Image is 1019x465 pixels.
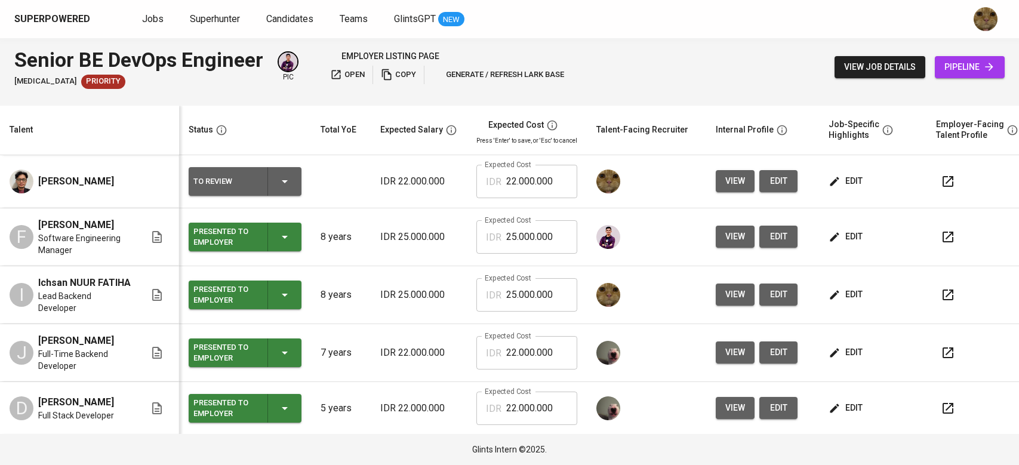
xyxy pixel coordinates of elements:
div: I [10,283,33,307]
button: edit [759,170,798,192]
img: yH5BAEAAAAALAAAAAABAAEAAAIBRAA7 [812,119,824,131]
p: 8 years [321,288,361,302]
img: Glints Star [327,51,338,61]
span: NEW [438,14,464,26]
button: copy [378,66,419,84]
p: IDR 22.000.000 [380,174,457,189]
img: erwin@glints.com [279,53,297,71]
span: Lead Backend Developer [38,290,131,314]
button: Presented to Employer [189,394,301,423]
div: Internal Profile [716,122,774,137]
span: view [725,174,745,189]
div: Total YoE [321,122,356,137]
button: view [716,226,755,248]
span: [PERSON_NAME] [38,174,114,189]
button: edit [759,341,798,364]
div: Presented to Employer [193,282,258,308]
p: IDR 25.000.000 [380,288,457,302]
img: ec6c0910-f960-4a00-a8f8-c5744e41279e.jpg [596,170,620,193]
div: Presented to Employer [193,395,258,421]
span: Full Stack Developer [38,409,114,421]
img: ec6c0910-f960-4a00-a8f8-c5744e41279e.jpg [596,283,620,307]
span: [MEDICAL_DATA] [14,76,76,87]
button: edit [826,226,867,248]
span: view job details [844,60,916,75]
div: Status [189,122,213,137]
button: edit [826,170,867,192]
div: Talent-Facing Recruiter [596,122,688,137]
img: yH5BAEAAAAALAAAAAABAAEAAAIBRAA7 [472,120,484,132]
p: employer listing page [341,50,439,62]
a: edit [759,226,798,248]
button: Presented to Employer [189,281,301,309]
p: 5 years [321,401,361,415]
img: aji.muda@glints.com [596,341,620,365]
button: lark generate / refresh lark base [429,66,567,84]
button: edit [826,284,867,306]
span: edit [831,345,863,360]
div: Superpowered [14,13,90,26]
p: 8 years [321,230,361,244]
span: [PERSON_NAME] [38,395,114,409]
div: F [10,225,33,249]
span: Ichsan NUUR FATIHA [38,276,131,290]
div: To Review [193,174,258,189]
p: IDR [486,230,501,245]
div: pic [278,51,298,82]
div: Talent [10,122,33,137]
span: edit [831,287,863,302]
span: Superhunter [190,13,240,24]
div: Senior BE DevOps Engineer [14,45,263,75]
span: open [330,68,365,82]
button: Presented to Employer [189,223,301,251]
p: 7 years [321,346,361,360]
p: IDR [486,346,501,361]
div: Job-Specific Highlights [829,119,879,140]
span: view [725,287,745,302]
p: IDR 25.000.000 [380,230,457,244]
button: view [716,170,755,192]
span: copy [381,68,416,82]
img: lark [432,69,444,81]
p: IDR 22.000.000 [380,401,457,415]
p: IDR [486,288,501,303]
a: Superpoweredapp logo [14,10,109,28]
span: [PERSON_NAME] [38,218,114,232]
div: D [10,396,33,420]
span: edit [769,401,788,415]
div: Employer-Facing Talent Profile [936,119,1004,140]
span: Jobs [142,13,164,24]
p: IDR [486,175,501,189]
a: GlintsGPT NEW [394,12,464,27]
div: Expected Cost [488,120,544,131]
a: Candidates [266,12,316,27]
p: Press 'Enter' to save, or 'Esc' to cancel [476,136,577,145]
a: Jobs [142,12,166,27]
button: edit [759,397,798,419]
button: Presented to Employer [189,338,301,367]
span: edit [831,229,863,244]
img: Dicky Dramar [10,170,33,193]
span: pipeline [944,60,995,75]
span: generate / refresh lark base [432,68,564,82]
div: New Job received from Demand Team [81,75,125,89]
span: view [725,401,745,415]
button: view [716,341,755,364]
span: Priority [81,76,125,87]
button: view [716,284,755,306]
span: Teams [340,13,368,24]
img: aji.muda@glints.com [596,396,620,420]
span: Full-Time Backend Developer [38,348,131,372]
a: Superhunter [190,12,242,27]
span: edit [769,229,788,244]
div: J [10,341,33,365]
span: edit [769,287,788,302]
button: open [327,66,368,84]
a: edit [759,284,798,306]
button: To Review [189,167,301,196]
img: ec6c0910-f960-4a00-a8f8-c5744e41279e.jpg [974,7,998,31]
span: Candidates [266,13,313,24]
img: erwin@glints.com [596,225,620,249]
